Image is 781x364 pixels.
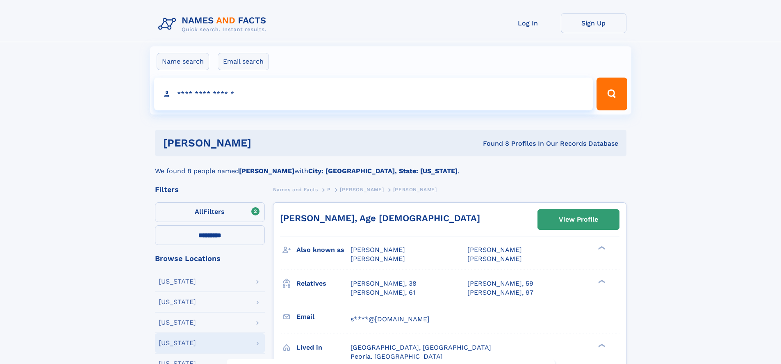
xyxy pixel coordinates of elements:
div: Browse Locations [155,255,265,262]
label: Name search [157,53,209,70]
label: Filters [155,202,265,222]
span: P [327,187,331,192]
h3: Lived in [296,341,351,355]
span: [GEOGRAPHIC_DATA], [GEOGRAPHIC_DATA] [351,343,491,351]
span: [PERSON_NAME] [467,255,522,263]
a: Log In [495,13,561,33]
a: [PERSON_NAME], 97 [467,288,533,297]
div: ❯ [596,245,606,251]
a: View Profile [538,210,619,229]
div: Found 8 Profiles In Our Records Database [367,139,618,148]
div: [US_STATE] [159,340,196,346]
h3: Also known as [296,243,351,257]
span: [PERSON_NAME] [340,187,384,192]
a: [PERSON_NAME], 38 [351,279,417,288]
label: Email search [218,53,269,70]
div: We found 8 people named with . [155,156,626,176]
a: [PERSON_NAME], 59 [467,279,533,288]
div: ❯ [596,343,606,348]
h1: [PERSON_NAME] [163,138,367,148]
button: Search Button [597,78,627,110]
a: [PERSON_NAME], Age [DEMOGRAPHIC_DATA] [280,213,480,223]
a: P [327,184,331,195]
b: [PERSON_NAME] [239,167,294,175]
span: [PERSON_NAME] [393,187,437,192]
span: Peoria, [GEOGRAPHIC_DATA] [351,353,443,360]
span: [PERSON_NAME] [351,255,405,263]
span: [PERSON_NAME] [467,246,522,254]
a: Names and Facts [273,184,318,195]
div: [US_STATE] [159,299,196,305]
h3: Email [296,310,351,324]
a: Sign Up [561,13,626,33]
a: [PERSON_NAME], 61 [351,288,415,297]
div: ❯ [596,279,606,284]
a: [PERSON_NAME] [340,184,384,195]
span: [PERSON_NAME] [351,246,405,254]
span: All [195,208,203,215]
input: search input [154,78,593,110]
div: View Profile [559,210,598,229]
img: Logo Names and Facts [155,13,273,35]
div: Filters [155,186,265,193]
b: City: [GEOGRAPHIC_DATA], State: [US_STATE] [308,167,458,175]
h3: Relatives [296,277,351,291]
div: [US_STATE] [159,278,196,285]
div: [US_STATE] [159,319,196,326]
